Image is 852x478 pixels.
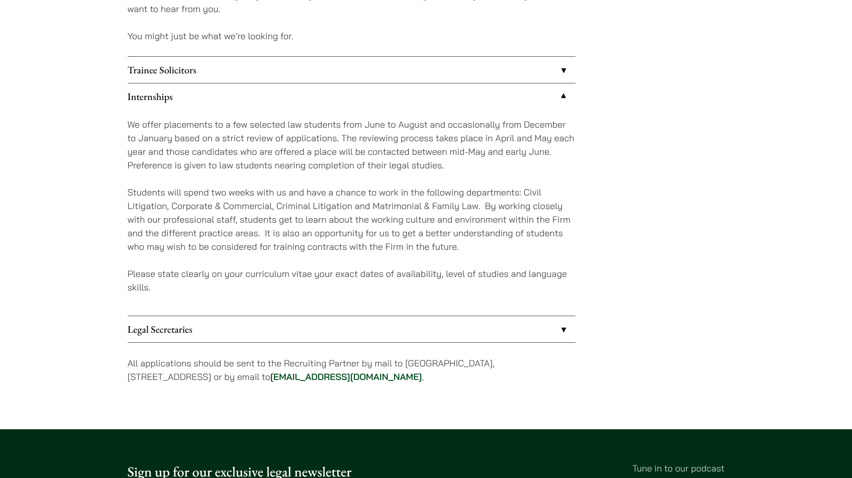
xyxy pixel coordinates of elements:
a: Trainee Solicitors [128,57,576,83]
a: Legal Secretaries [128,316,576,342]
p: You might just be what we’re looking for. [128,29,576,43]
div: Internships [128,110,576,316]
a: [EMAIL_ADDRESS][DOMAIN_NAME] [270,371,422,383]
p: All applications should be sent to the Recruiting Partner by mail to [GEOGRAPHIC_DATA], [STREET_A... [128,356,576,384]
p: Tune in to our podcast [434,461,725,475]
p: We offer placements to a few selected law students from June to August and occasionally from Dece... [128,118,576,172]
p: Please state clearly on your curriculum vitae your exact dates of availability, level of studies ... [128,267,576,294]
a: Internships [128,83,576,110]
p: Students will spend two weeks with us and have a chance to work in the following departments: Civ... [128,185,576,253]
